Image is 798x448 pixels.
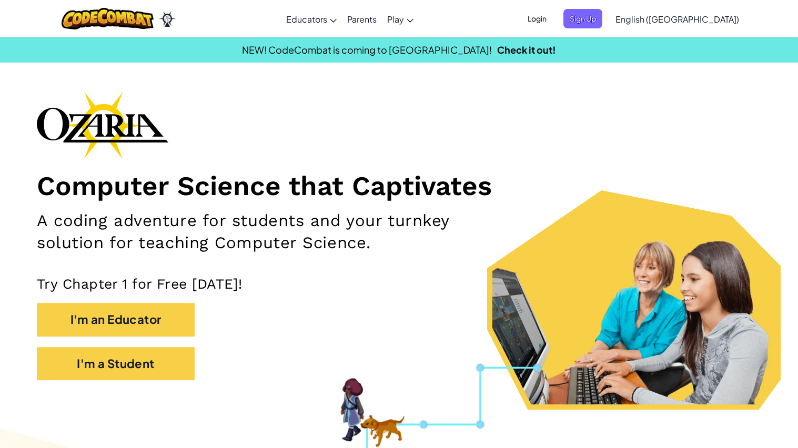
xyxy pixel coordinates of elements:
span: NEW! CodeCombat is coming to [GEOGRAPHIC_DATA]! [242,44,492,56]
span: English ([GEOGRAPHIC_DATA]) [615,14,739,25]
img: CodeCombat logo [62,8,154,29]
button: I'm a Student [37,347,195,380]
button: I'm an Educator [37,303,195,336]
button: Sign Up [563,9,602,28]
img: Ozaria branding logo [37,91,168,159]
span: Play [387,14,404,25]
a: Parents [342,5,382,33]
a: Check it out! [497,44,556,56]
img: Ozaria [159,11,176,27]
a: Play [382,5,419,33]
h1: Computer Science that Captivates [37,169,761,202]
button: Login [521,9,553,28]
p: Try Chapter 1 for Free [DATE]! [37,275,761,292]
a: English ([GEOGRAPHIC_DATA]) [610,5,744,33]
span: Educators [286,14,327,25]
a: Educators [281,5,342,33]
h2: A coding adventure for students and your turnkey solution for teaching Computer Science. [37,210,522,254]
